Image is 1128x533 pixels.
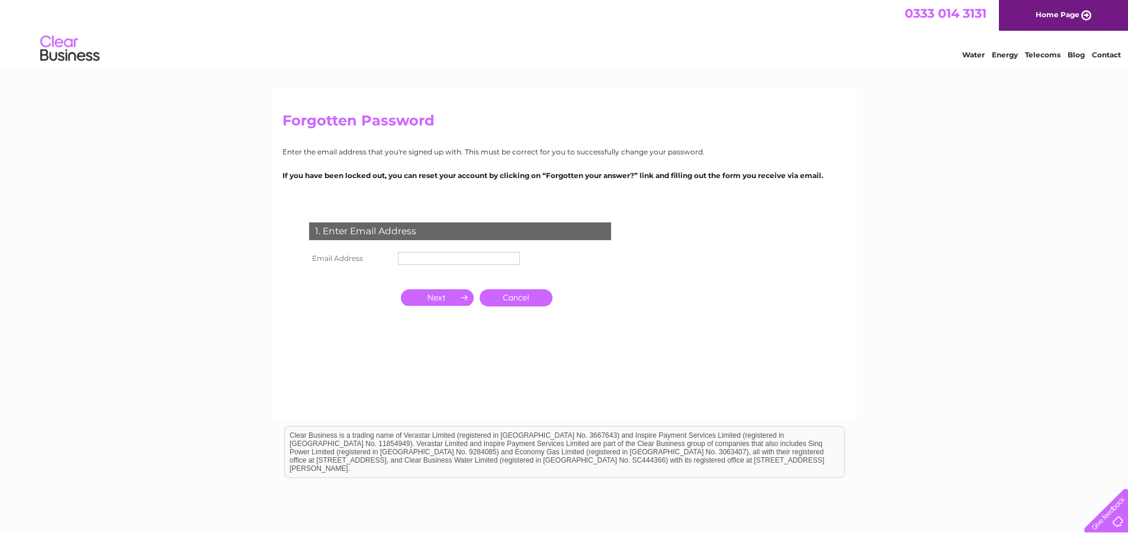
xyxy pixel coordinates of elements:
h2: Forgotten Password [282,112,846,135]
a: Contact [1092,50,1121,59]
p: If you have been locked out, you can reset your account by clicking on “Forgotten your answer?” l... [282,170,846,181]
th: Email Address [306,249,395,268]
a: Cancel [480,289,552,306]
p: Enter the email address that you're signed up with. This must be correct for you to successfully ... [282,146,846,157]
a: Water [962,50,985,59]
div: 1. Enter Email Address [309,222,611,240]
a: Blog [1068,50,1085,59]
img: logo.png [40,31,100,67]
a: Energy [992,50,1018,59]
a: 0333 014 3131 [905,6,986,21]
div: Clear Business is a trading name of Verastar Limited (registered in [GEOGRAPHIC_DATA] No. 3667643... [285,7,844,57]
a: Telecoms [1025,50,1060,59]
